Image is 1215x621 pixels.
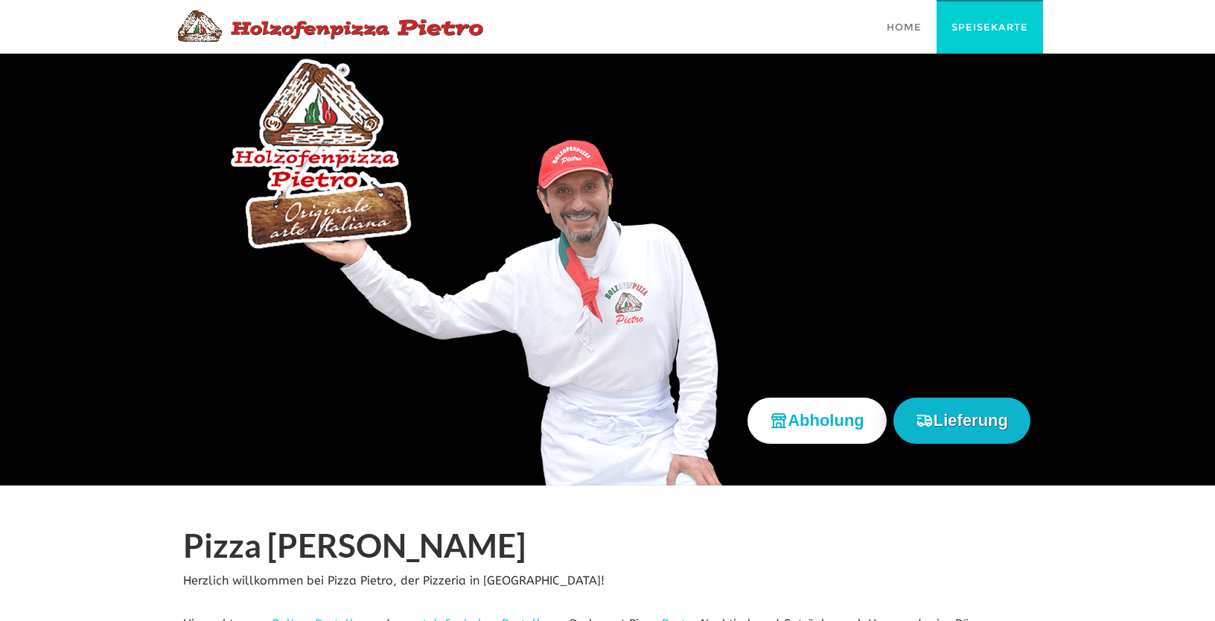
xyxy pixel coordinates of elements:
span: Speisekarte [951,21,1028,33]
span: Home [887,21,922,33]
img: Logo [172,8,485,44]
button: Abholung [747,398,887,443]
h1: Pizza [PERSON_NAME] [183,527,1032,570]
button: Lieferung [893,398,1030,443]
